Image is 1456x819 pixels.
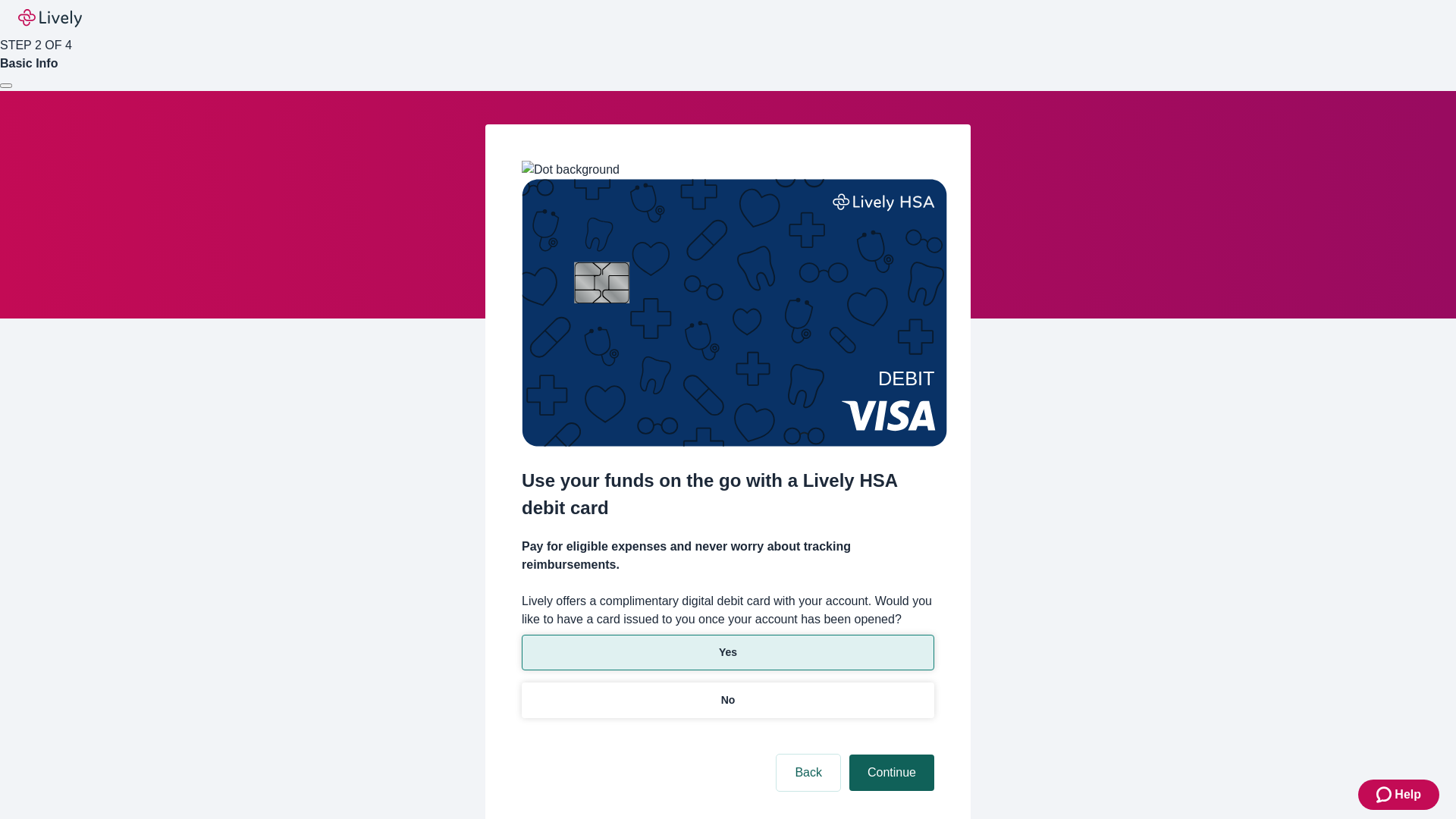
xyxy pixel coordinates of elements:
[522,179,947,447] img: Debit card
[522,635,934,670] button: Yes
[719,645,737,661] p: Yes
[1358,780,1439,810] button: Zendesk support iconHelp
[1376,786,1395,804] svg: Zendesk support icon
[522,161,620,179] img: Dot background
[777,755,840,791] button: Back
[522,467,934,522] h2: Use your funds on the go with a Lively HSA debit card
[849,755,934,791] button: Continue
[721,692,736,708] p: No
[18,9,82,27] img: Lively
[522,592,934,629] label: Lively offers a complimentary digital debit card with your account. Would you like to have a card...
[1395,786,1421,804] span: Help
[522,682,934,718] button: No
[522,538,934,574] h4: Pay for eligible expenses and never worry about tracking reimbursements.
